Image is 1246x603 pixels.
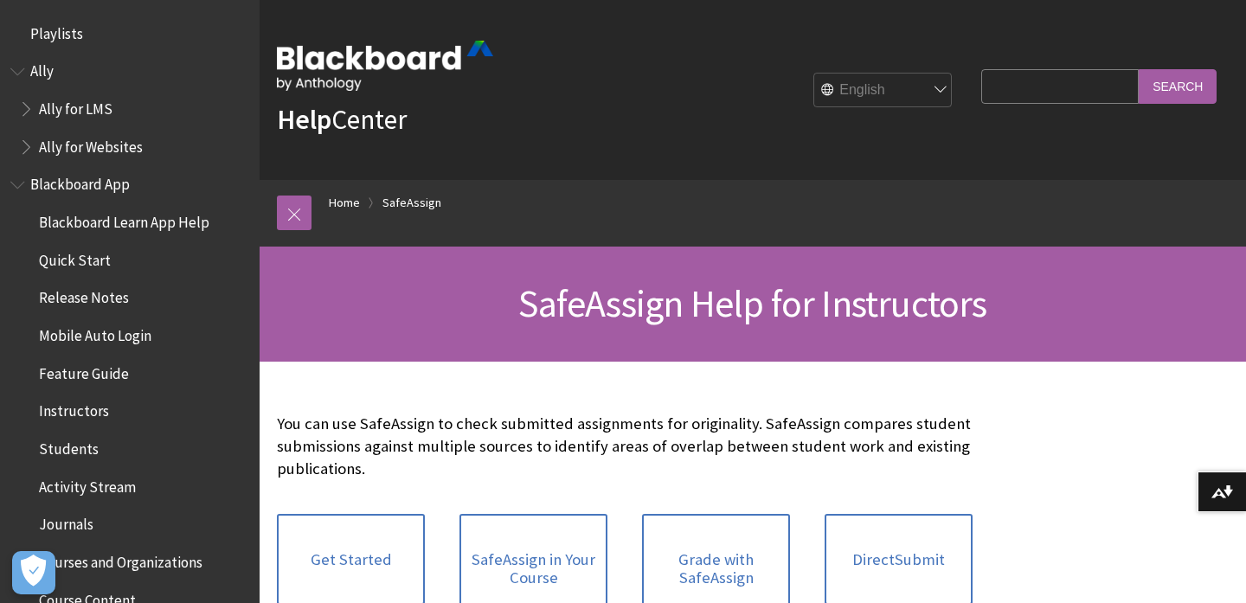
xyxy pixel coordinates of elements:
[39,397,109,420] span: Instructors
[277,102,407,137] a: HelpCenter
[30,170,130,194] span: Blackboard App
[30,57,54,80] span: Ally
[39,548,202,571] span: Courses and Organizations
[39,94,112,118] span: Ally for LMS
[39,321,151,344] span: Mobile Auto Login
[39,208,209,231] span: Blackboard Learn App Help
[39,510,93,534] span: Journals
[30,19,83,42] span: Playlists
[12,551,55,594] button: Open Preferences
[10,57,249,162] nav: Book outline for Anthology Ally Help
[277,102,331,137] strong: Help
[518,279,986,327] span: SafeAssign Help for Instructors
[329,192,360,214] a: Home
[39,132,143,156] span: Ally for Websites
[39,246,111,269] span: Quick Start
[814,74,953,108] select: Site Language Selector
[10,19,249,48] nav: Book outline for Playlists
[382,192,441,214] a: SafeAssign
[39,284,129,307] span: Release Notes
[39,434,99,458] span: Students
[39,359,129,382] span: Feature Guide
[277,413,973,481] p: You can use SafeAssign to check submitted assignments for originality. SafeAssign compares studen...
[1139,69,1217,103] input: Search
[39,472,136,496] span: Activity Stream
[277,41,493,91] img: Blackboard by Anthology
